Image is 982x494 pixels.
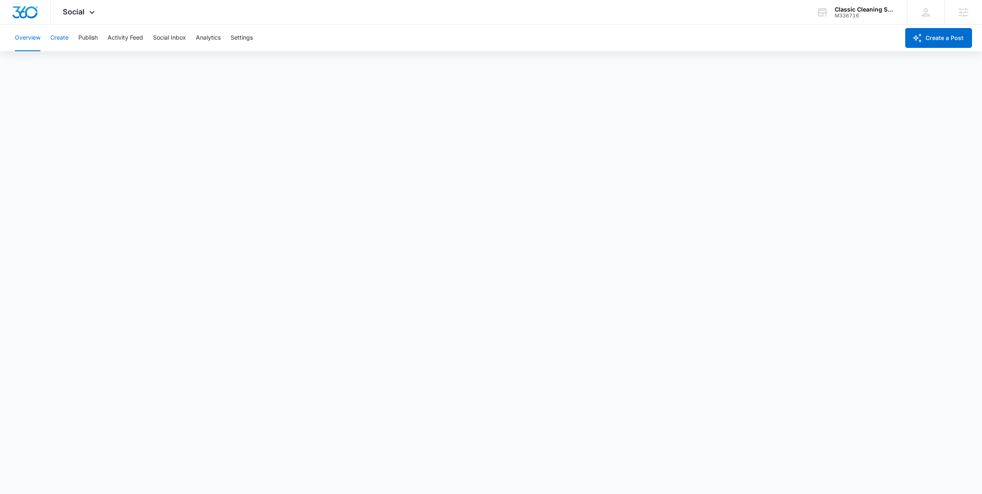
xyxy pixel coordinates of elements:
button: Social Inbox [153,25,186,51]
button: Overview [15,25,40,51]
button: Analytics [196,25,221,51]
div: account name [835,6,895,13]
button: Settings [231,25,253,51]
div: account id [835,13,895,19]
button: Activity Feed [108,25,143,51]
button: Create a Post [905,28,972,48]
button: Create [50,25,68,51]
span: Social [63,7,85,16]
button: Publish [78,25,98,51]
